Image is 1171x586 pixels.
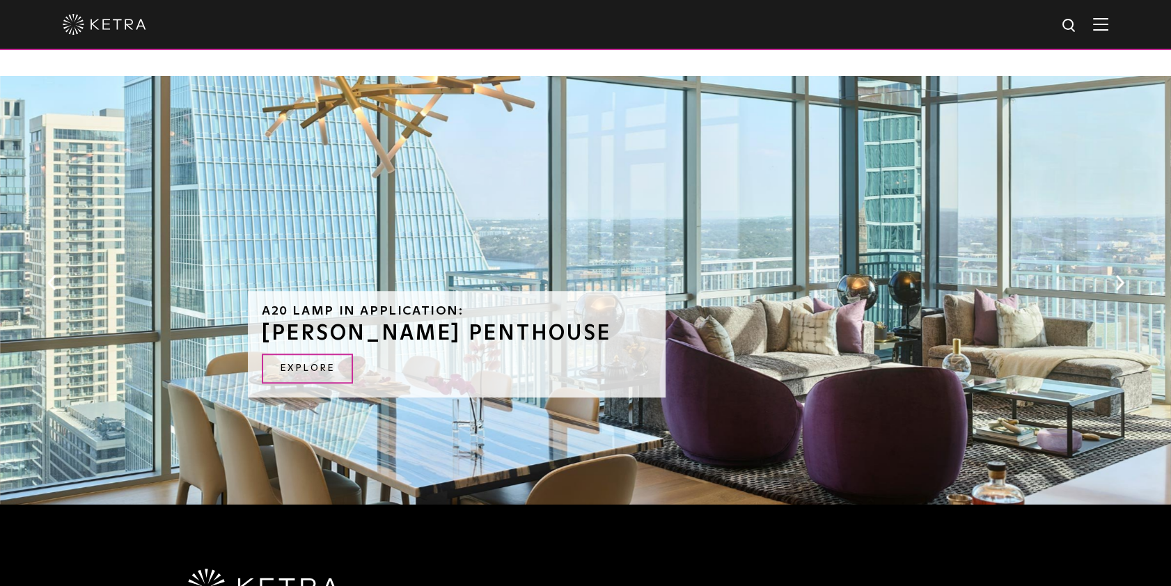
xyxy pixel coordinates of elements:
img: search icon [1061,17,1078,35]
button: Previous [45,274,58,292]
a: Explore [262,354,353,383]
h3: [PERSON_NAME] PENTHOUSE [262,323,652,344]
img: Hamburger%20Nav.svg [1093,17,1108,31]
img: ketra-logo-2019-white [63,14,146,35]
button: Next [1113,274,1126,292]
h6: A20 Lamp in Application: [262,305,652,317]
